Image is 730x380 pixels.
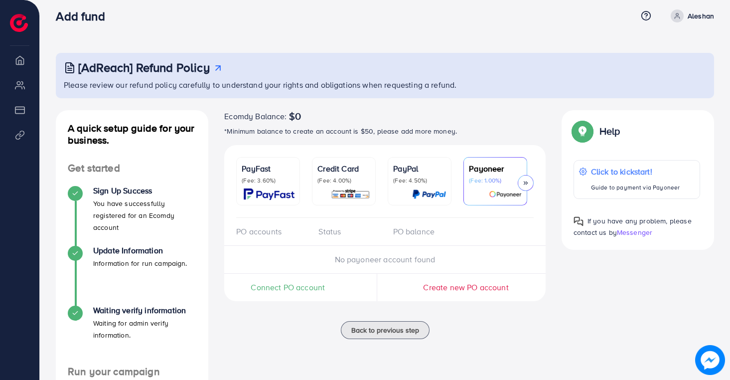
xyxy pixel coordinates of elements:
[64,79,708,91] p: Please review our refund policy carefully to understand your rights and obligations when requesti...
[688,10,714,22] p: Aleshan
[469,177,522,185] p: (Fee: 1.00%)
[93,306,196,315] h4: Waiting verify information
[341,321,430,339] button: Back to previous step
[696,346,725,375] img: image
[93,246,187,255] h4: Update Information
[574,122,591,140] img: Popup guide
[412,189,446,200] img: card
[93,257,187,269] p: Information for run campaign.
[244,189,294,200] img: card
[599,125,620,137] p: Help
[242,177,294,185] p: (Fee: 3.60%)
[351,325,419,335] span: Back to previous step
[93,186,196,195] h4: Sign Up Success
[242,163,294,175] p: PayFast
[10,14,28,32] img: logo
[591,166,680,178] p: Click to kickstart!
[56,122,208,146] h4: A quick setup guide for your business.
[469,163,522,175] p: Payoneer
[93,197,196,233] p: You have successfully registered for an Ecomdy account
[224,110,287,122] span: Ecomdy Balance:
[236,226,310,237] div: PO accounts
[56,9,113,23] h3: Add fund
[423,282,508,293] span: Create new PO account
[56,306,208,366] li: Waiting verify information
[574,216,692,237] span: If you have any problem, please contact us by
[224,125,546,137] p: *Minimum balance to create an account is $50, please add more money.
[667,9,714,22] a: Aleshan
[317,163,370,175] p: Credit Card
[385,226,459,237] div: PO balance
[393,163,446,175] p: PayPal
[617,227,652,237] span: Messenger
[317,177,370,185] p: (Fee: 4.00%)
[591,182,680,193] p: Guide to payment via Payoneer
[335,254,436,265] span: No payoneer account found
[393,177,446,185] p: (Fee: 4.50%)
[56,186,208,246] li: Sign Up Success
[78,60,210,75] h3: [AdReach] Refund Policy
[56,162,208,175] h4: Get started
[56,366,208,378] h4: Run your campaign
[331,189,370,200] img: card
[489,189,522,200] img: card
[56,246,208,306] li: Update Information
[289,110,301,122] span: $0
[93,317,196,341] p: Waiting for admin verify information.
[574,216,584,226] img: Popup guide
[310,226,385,237] div: Status
[251,282,325,293] span: Connect PO account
